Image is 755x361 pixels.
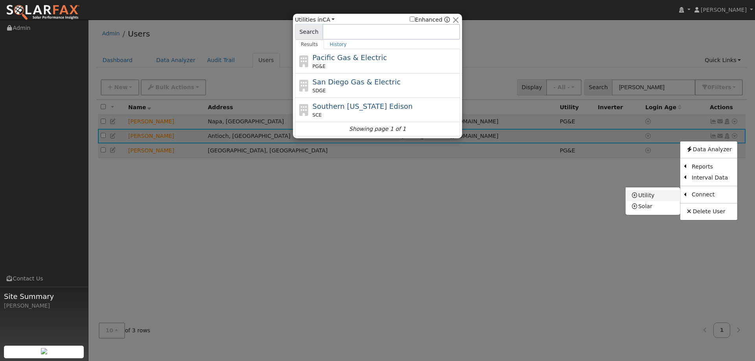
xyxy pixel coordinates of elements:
[701,7,747,13] span: [PERSON_NAME]
[686,189,737,200] a: Connect
[680,144,737,155] a: Data Analyzer
[313,78,401,86] span: San Diego Gas & Electric
[313,112,322,119] span: SCE
[6,4,80,21] img: SolarFax
[324,40,353,49] a: History
[313,102,413,110] span: Southern [US_STATE] Edison
[686,172,737,183] a: Interval Data
[686,161,737,172] a: Reports
[410,16,442,24] label: Enhanced
[313,53,387,62] span: Pacific Gas & Electric
[4,291,84,302] span: Site Summary
[444,16,450,23] a: Enhanced Providers
[349,125,406,133] i: Showing page 1 of 1
[295,24,323,40] span: Search
[322,16,335,23] a: CA
[313,63,326,70] span: PG&E
[295,40,324,49] a: Results
[410,16,450,24] span: Show enhanced providers
[680,206,737,217] a: Delete User
[313,87,326,94] span: SDGE
[626,201,680,212] a: Solar
[626,190,680,201] a: Utility
[4,302,84,310] div: [PERSON_NAME]
[41,348,47,354] img: retrieve
[295,16,335,24] span: Utilities in
[410,16,415,22] input: Enhanced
